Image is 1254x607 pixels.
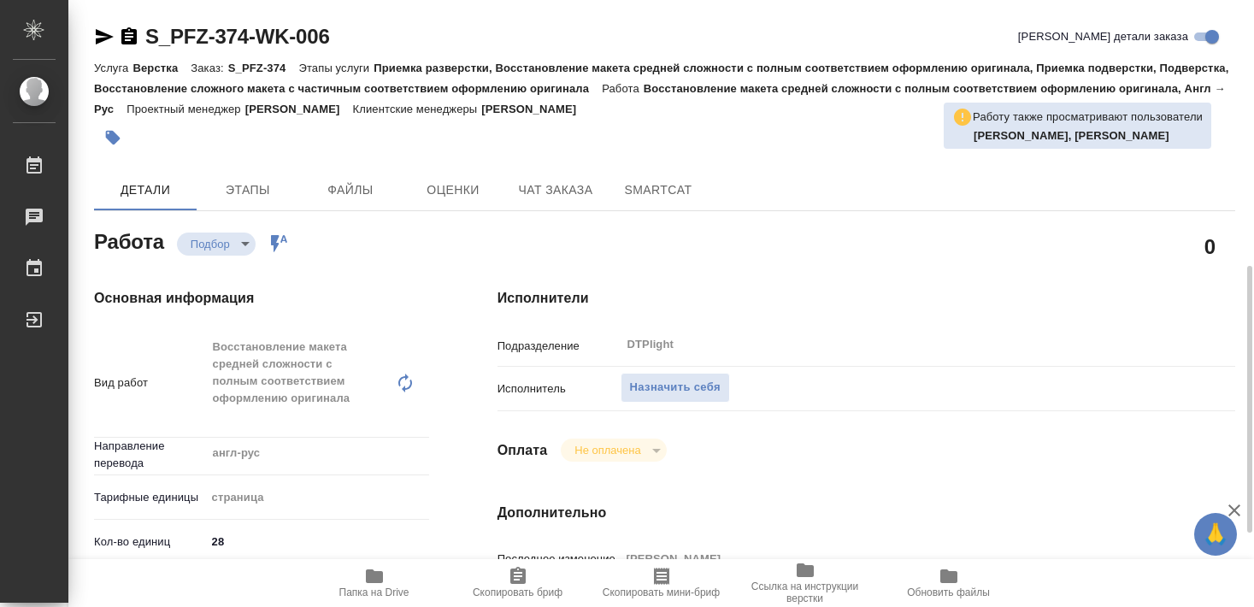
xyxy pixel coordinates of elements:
div: Подбор [561,439,666,462]
h2: 0 [1204,232,1216,261]
p: Исполнитель [497,380,621,398]
h2: Работа [94,225,164,256]
span: Файлы [309,180,392,201]
p: Подразделение [497,338,621,355]
p: Проектный менеджер [127,103,244,115]
button: 🙏 [1194,513,1237,556]
h4: Основная информация [94,288,429,309]
div: страница [206,483,429,512]
p: Овечкина Дарья, Заборова Александра [974,127,1203,144]
p: Работа [602,82,644,95]
h4: Дополнительно [497,503,1235,523]
h4: Оплата [497,440,548,461]
button: Подбор [185,237,235,251]
p: Услуга [94,62,132,74]
p: S_PFZ-374 [228,62,299,74]
span: [PERSON_NAME] детали заказа [1018,28,1188,45]
button: Назначить себя [621,373,730,403]
p: Кол-во единиц [94,533,206,551]
p: Вид работ [94,374,206,392]
span: Чат заказа [515,180,597,201]
b: [PERSON_NAME], [PERSON_NAME] [974,129,1169,142]
span: Назначить себя [630,378,721,398]
p: [PERSON_NAME] [481,103,589,115]
input: Пустое поле [621,546,1174,571]
button: Папка на Drive [303,559,446,607]
p: Работу также просматривают пользователи [973,109,1203,126]
span: Обновить файлы [907,586,990,598]
h4: Исполнители [497,288,1235,309]
p: Приемка разверстки, Восстановление макета средней сложности с полным соответствием оформлению ори... [94,62,1228,95]
span: Оценки [412,180,494,201]
button: Скопировать ссылку [119,27,139,47]
p: Восстановление макета средней сложности с полным соответствием оформлению оригинала, Англ → Рус [94,82,1226,115]
span: Ссылка на инструкции верстки [744,580,867,604]
span: Этапы [207,180,289,201]
button: Добавить тэг [94,119,132,156]
p: Верстка [132,62,191,74]
button: Скопировать мини-бриф [590,559,733,607]
span: Папка на Drive [339,586,409,598]
button: Ссылка на инструкции верстки [733,559,877,607]
p: Направление перевода [94,438,206,472]
input: ✎ Введи что-нибудь [206,529,429,554]
p: Этапы услуги [298,62,374,74]
span: Скопировать бриф [473,586,562,598]
span: Скопировать мини-бриф [603,586,720,598]
p: Последнее изменение [497,551,621,568]
button: Обновить файлы [877,559,1021,607]
a: S_PFZ-374-WK-006 [145,25,330,48]
p: Заказ: [191,62,227,74]
button: Скопировать ссылку для ЯМессенджера [94,27,115,47]
button: Не оплачена [569,443,645,457]
button: Скопировать бриф [446,559,590,607]
span: 🙏 [1201,516,1230,552]
span: SmartCat [617,180,699,201]
p: [PERSON_NAME] [245,103,353,115]
p: Тарифные единицы [94,489,206,506]
div: Подбор [177,233,256,256]
span: Детали [104,180,186,201]
p: Клиентские менеджеры [353,103,482,115]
